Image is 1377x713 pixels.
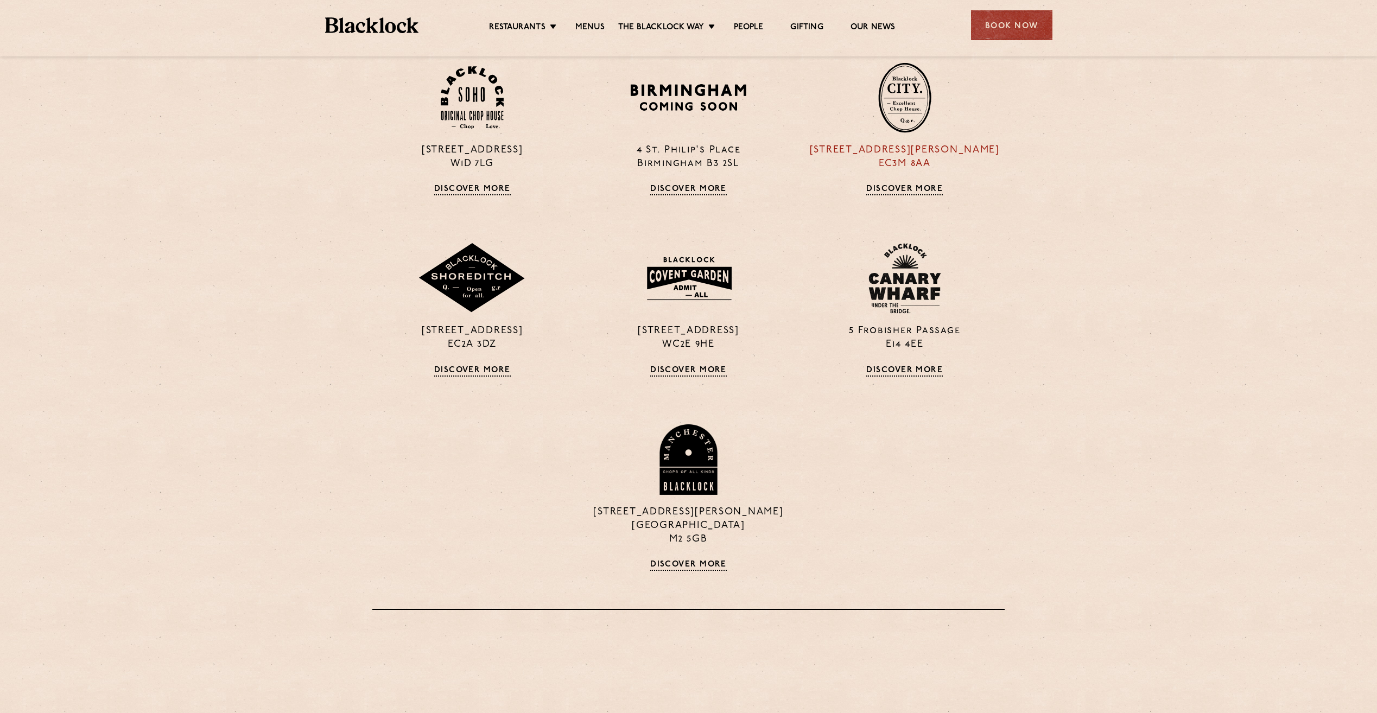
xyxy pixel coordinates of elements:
[325,17,419,33] img: BL_Textured_Logo-footer-cropped.svg
[418,243,526,314] img: Shoreditch-stamp-v2-default.svg
[588,324,788,352] p: [STREET_ADDRESS] WC2E 9HE
[805,144,1005,171] p: [STREET_ADDRESS][PERSON_NAME] EC3M 8AA
[588,144,788,171] p: 4 St. Philip's Place Birmingham B3 2SL
[434,366,511,377] a: Discover More
[658,424,719,495] img: BL_Manchester_Logo-bleed.png
[588,506,788,546] p: [STREET_ADDRESS][PERSON_NAME] [GEOGRAPHIC_DATA] M2 5GB
[618,22,704,34] a: The Blacklock Way
[441,66,504,130] img: Soho-stamp-default.svg
[868,243,941,314] img: BL_CW_Logo_Website.svg
[805,324,1005,352] p: 5 Frobisher Passage E14 4EE
[866,366,943,377] a: Discover More
[650,366,727,377] a: Discover More
[372,144,572,171] p: [STREET_ADDRESS] W1D 7LG
[866,184,943,195] a: Discover More
[650,184,727,195] a: Discover More
[790,22,823,34] a: Gifting
[629,80,748,114] img: BIRMINGHAM-P22_-e1747915156957.png
[372,324,572,352] p: [STREET_ADDRESS] EC2A 3DZ
[489,22,545,34] a: Restaurants
[878,62,931,133] img: City-stamp-default.svg
[650,560,727,571] a: Discover More
[734,22,763,34] a: People
[851,22,896,34] a: Our News
[971,10,1052,40] div: Book Now
[636,250,741,307] img: BLA_1470_CoventGarden_Website_Solid.svg
[575,22,605,34] a: Menus
[434,184,511,195] a: Discover More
